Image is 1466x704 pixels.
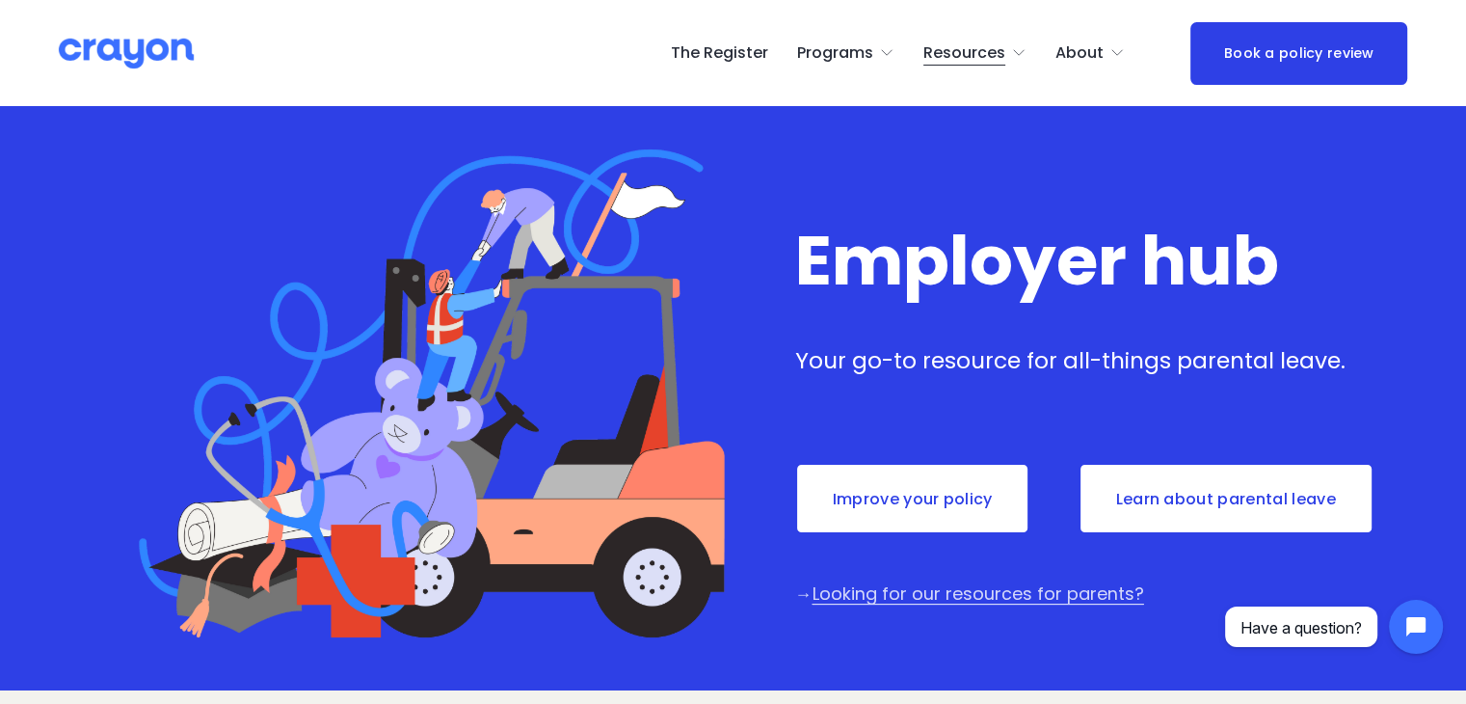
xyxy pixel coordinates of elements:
a: Looking for our resources for parents? [813,582,1144,606]
span: About [1055,40,1104,68]
a: folder dropdown [1055,38,1125,68]
a: folder dropdown [797,38,894,68]
img: Crayon [59,37,194,70]
span: Resources [923,40,1005,68]
a: Improve your policy [795,463,1030,534]
a: Book a policy review [1190,22,1407,85]
span: → [795,582,813,606]
a: Learn about parental leave [1079,463,1373,534]
span: Programs [797,40,873,68]
a: The Register [671,38,768,68]
p: Your go-to resource for all-things parental leave. [795,344,1351,378]
h1: Employer hub [795,226,1351,298]
a: folder dropdown [923,38,1026,68]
